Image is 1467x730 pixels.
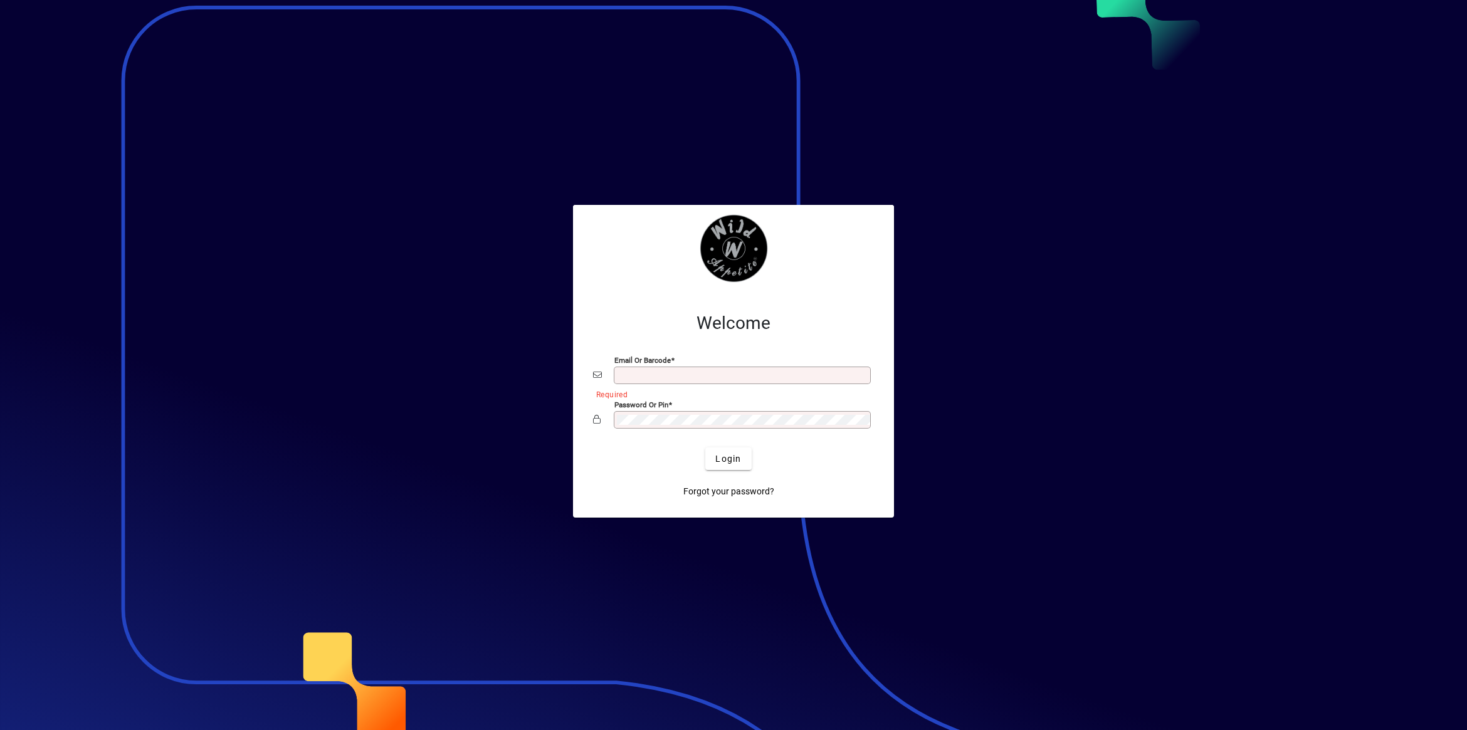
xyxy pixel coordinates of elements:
h2: Welcome [593,313,874,334]
button: Login [705,447,751,470]
a: Forgot your password? [678,480,779,503]
span: Login [715,452,741,466]
mat-error: Required [596,387,864,400]
mat-label: Password or Pin [614,400,668,409]
mat-label: Email or Barcode [614,356,671,365]
span: Forgot your password? [683,485,774,498]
